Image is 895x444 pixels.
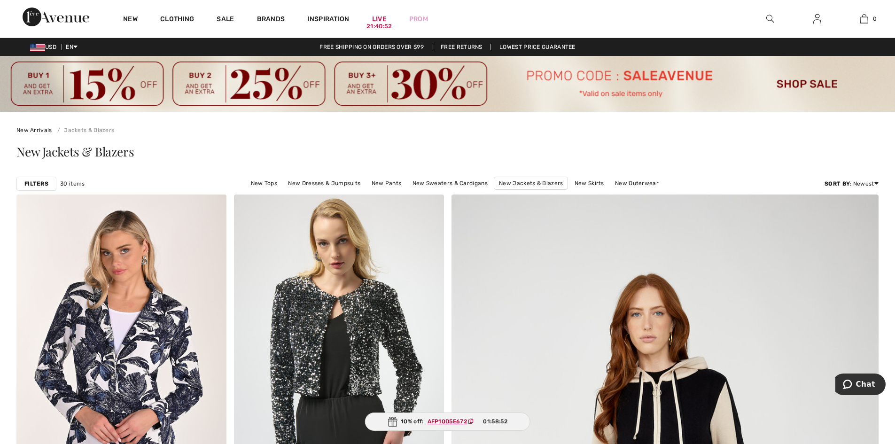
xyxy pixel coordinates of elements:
span: New Jackets & Blazers [16,143,134,160]
span: Inspiration [307,15,349,25]
a: Live21:40:52 [372,14,387,24]
div: : Newest [825,179,879,188]
a: Sign In [806,13,829,25]
span: 30 items [60,179,85,188]
a: New Outerwear [610,177,663,189]
a: New Jackets & Blazers [494,177,568,190]
a: New Tops [246,177,282,189]
a: New Sweaters & Cardigans [408,177,492,189]
a: Brands [257,15,285,25]
span: USD [30,44,60,50]
a: New [123,15,138,25]
a: 0 [841,13,887,24]
img: Gift.svg [388,417,397,427]
img: search the website [766,13,774,24]
a: Jackets & Blazers [54,127,114,133]
a: New Dresses & Jumpsuits [283,177,365,189]
a: Lowest Price Guarantee [492,44,583,50]
ins: AFP10D5E672 [428,418,467,425]
a: Prom [409,14,428,24]
img: US Dollar [30,44,45,51]
span: 0 [873,15,877,23]
img: 1ère Avenue [23,8,89,26]
a: New Arrivals [16,127,52,133]
span: EN [66,44,78,50]
span: 01:58:52 [483,417,507,426]
img: My Bag [860,13,868,24]
img: My Info [813,13,821,24]
a: Free shipping on orders over $99 [312,44,431,50]
div: 10% off: [365,413,530,431]
a: Sale [217,15,234,25]
a: New Skirts [570,177,609,189]
strong: Sort By [825,180,850,187]
div: 21:40:52 [366,22,392,31]
a: Clothing [160,15,194,25]
strong: Filters [24,179,48,188]
iframe: Opens a widget where you can chat to one of our agents [835,374,886,397]
a: New Pants [367,177,406,189]
a: Free Returns [433,44,490,50]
